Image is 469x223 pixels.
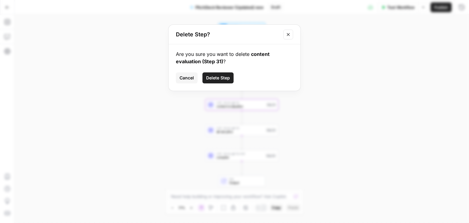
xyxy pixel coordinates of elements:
[176,50,293,65] div: Are you sure you want to delete ?
[206,75,230,81] span: Delete Step
[283,30,293,39] button: Close modal
[176,30,280,39] h2: Delete Step?
[180,75,194,81] span: Cancel
[176,72,198,83] button: Cancel
[202,72,234,83] button: Delete Step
